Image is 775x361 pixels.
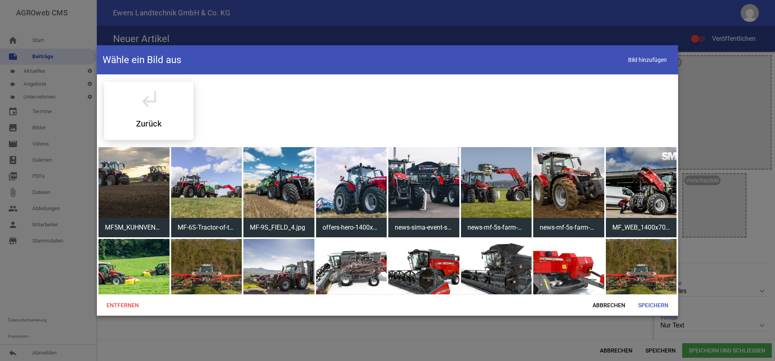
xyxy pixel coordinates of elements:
[533,217,604,238] span: news-mf-5s-farm-machine-award-2023-02-770x433.jpg
[606,217,677,238] span: MF_WEB_1400x700_LANDING_AND_HOMEBANNER_BANNER.jpg
[98,217,170,238] span: MF5M_KUHNVENTA_KUHNPLOUGH_WORKING_FR_0724-2576.jpg
[622,51,672,68] span: Bild hinzufügen
[586,298,632,312] span: Abbrechen
[316,217,387,238] span: offers-hero-1400x700.jpg
[104,82,193,140] div: MASSEY FERGUSON
[136,120,161,128] h5: Zurück
[632,298,675,312] span: Speichern
[243,217,314,238] span: MF-9S_FIELD_4.jpg
[388,217,459,238] span: news-sima-event-strategy-770x433.jpg
[103,53,181,66] h4: Wähle ein Bild aus
[461,217,532,238] span: news-mf-5s-farm-machine-award-2023-03-770x433.jpg
[137,87,160,110] i: subdirectory_arrow_left
[171,217,242,238] span: MF-6S-Tractor-of-the-Year-in-Spain7.jpg
[100,298,145,312] span: Entfernen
